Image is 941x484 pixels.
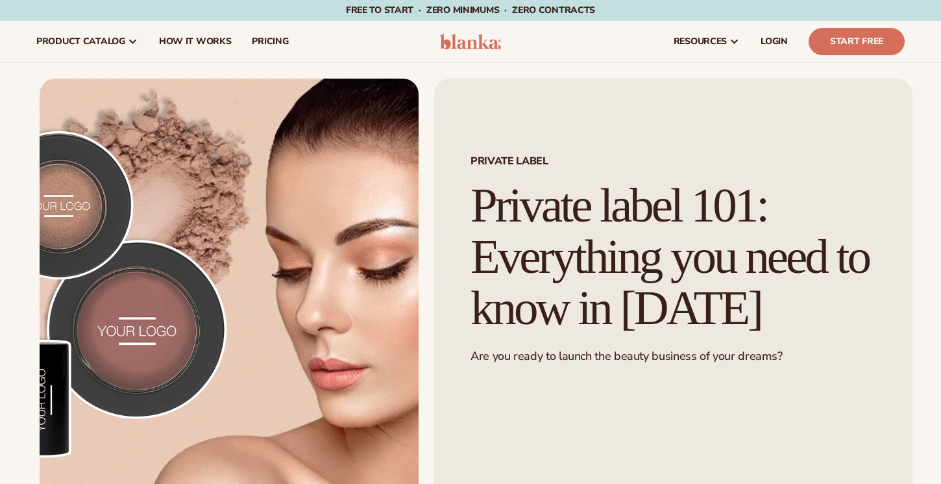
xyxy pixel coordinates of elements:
a: Start Free [809,28,905,55]
span: resources [674,36,727,47]
a: How It Works [149,21,242,62]
span: LOGIN [761,36,788,47]
span: Private label [470,156,876,166]
img: logo [440,34,502,49]
a: product catalog [26,21,149,62]
span: Are you ready to launch the beauty business of your dreams? [470,348,783,364]
span: product catalog [36,36,125,47]
a: resources [663,21,750,62]
h1: Private label 101: Everything you need to know in [DATE] [470,180,876,333]
span: Free to start · ZERO minimums · ZERO contracts [346,4,595,16]
a: pricing [241,21,299,62]
span: pricing [252,36,288,47]
a: LOGIN [750,21,798,62]
span: How It Works [159,36,232,47]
